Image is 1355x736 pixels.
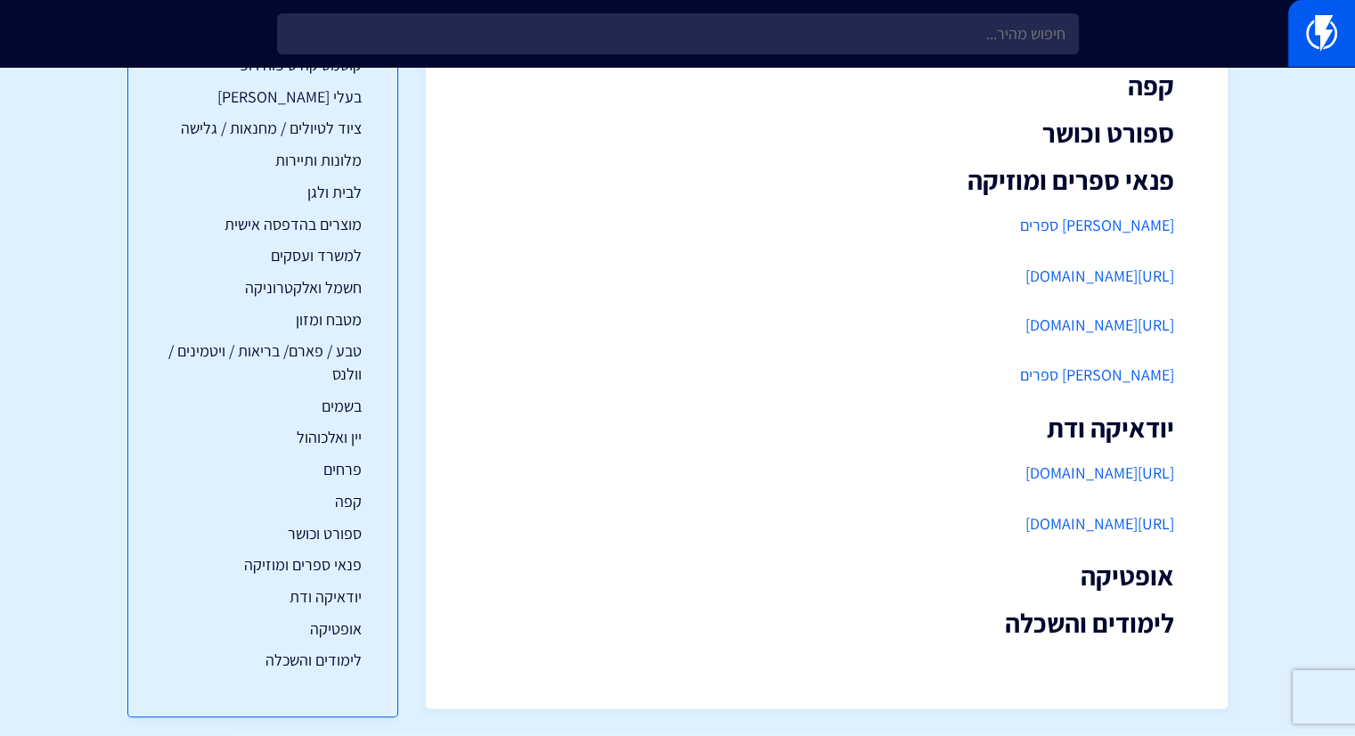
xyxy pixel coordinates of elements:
[164,276,362,299] a: חשמל ואלקטרוניקה
[1025,266,1174,286] a: [URL][DOMAIN_NAME]
[164,458,362,481] a: פרחים
[164,617,362,641] a: אופטיקה
[277,13,1079,54] input: חיפוש מהיר...
[1020,364,1174,385] a: [PERSON_NAME] ספרים
[479,119,1174,148] h2: ספורט וכושר
[479,609,1174,638] h2: לימודים והשכלה
[164,395,362,418] a: בשמים
[164,649,362,672] a: לימודים והשכלה
[164,339,362,385] a: טבע / פארם/ בריאות / ויטמינים / וולנס
[164,585,362,609] a: יודאיקה ודת
[164,244,362,267] a: למשרד ועסקים
[164,522,362,545] a: ספורט וכושר
[479,561,1174,591] h2: אופטיקה
[1025,462,1174,483] a: [URL][DOMAIN_NAME]
[164,308,362,331] a: מטבח ומזון
[479,413,1174,443] h2: יודאיקה ודת
[164,553,362,577] a: פנאי ספרים ומוזיקה
[1020,215,1174,235] a: [PERSON_NAME] ספרים
[164,213,362,236] a: מוצרים בהדפסה אישית
[479,166,1174,195] h2: פנאי ספרים ומוזיקה
[1025,315,1174,335] a: [URL][DOMAIN_NAME]
[1025,513,1174,534] a: [URL][DOMAIN_NAME]
[164,149,362,172] a: מלונות ותיירות
[164,490,362,513] a: קפה
[479,71,1174,101] h2: קפה
[164,86,362,109] a: בעלי [PERSON_NAME]
[164,117,362,140] a: ציוד לטיולים / מחנאות / גלישה
[164,426,362,449] a: יין ואלכוהול
[164,181,362,204] a: לבית ולגן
